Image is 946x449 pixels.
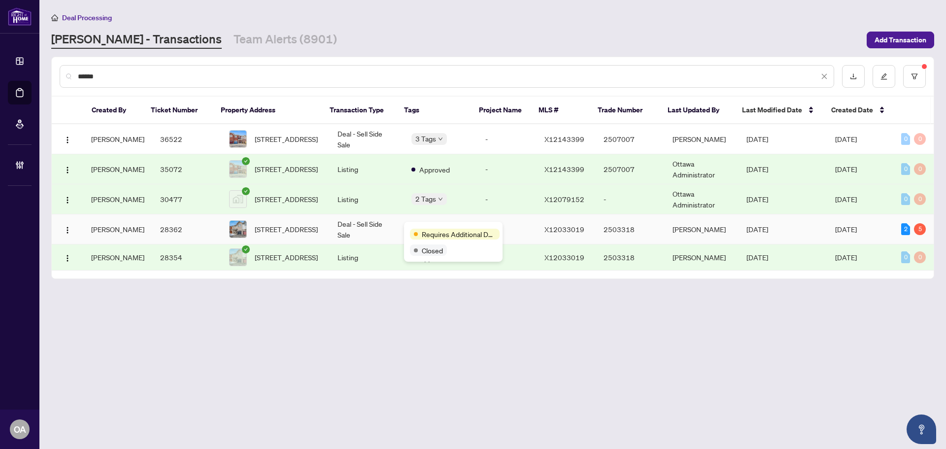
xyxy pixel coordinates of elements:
[213,97,322,124] th: Property Address
[51,14,58,21] span: home
[422,245,443,256] span: Closed
[665,214,739,244] td: [PERSON_NAME]
[234,31,337,49] a: Team Alerts (8901)
[596,244,665,271] td: 2503318
[665,154,739,184] td: Ottawa Administrator
[835,165,857,173] span: [DATE]
[230,161,246,177] img: thumbnail-img
[596,184,665,214] td: -
[746,165,768,173] span: [DATE]
[51,31,222,49] a: [PERSON_NAME] - Transactions
[330,154,404,184] td: Listing
[242,187,250,195] span: check-circle
[734,97,823,124] th: Last Modified Date
[880,73,887,80] span: edit
[477,214,537,244] td: -
[596,124,665,154] td: 2507007
[477,154,537,184] td: -
[590,97,659,124] th: Trade Number
[746,135,768,143] span: [DATE]
[438,137,443,141] span: down
[330,244,404,271] td: Listing
[230,249,246,266] img: thumbnail-img
[91,165,144,173] span: [PERSON_NAME]
[903,65,926,88] button: filter
[746,195,768,204] span: [DATE]
[835,195,857,204] span: [DATE]
[914,193,926,205] div: 0
[875,32,926,48] span: Add Transaction
[544,253,584,262] span: X12033019
[544,135,584,143] span: X12143399
[477,244,537,271] td: -
[330,214,404,244] td: Deal - Sell Side Sale
[64,254,71,262] img: Logo
[91,253,144,262] span: [PERSON_NAME]
[438,197,443,202] span: down
[821,73,828,80] span: close
[544,225,584,234] span: X12033019
[14,422,26,436] span: OA
[8,7,32,26] img: logo
[230,191,246,207] img: thumbnail-img
[64,196,71,204] img: Logo
[152,244,221,271] td: 28354
[544,165,584,173] span: X12143399
[665,184,739,214] td: Ottawa Administrator
[914,223,926,235] div: 5
[152,214,221,244] td: 28362
[255,224,318,235] span: [STREET_ADDRESS]
[152,154,221,184] td: 35072
[596,154,665,184] td: 2507007
[60,249,75,265] button: Logo
[242,157,250,165] span: check-circle
[60,221,75,237] button: Logo
[835,253,857,262] span: [DATE]
[901,133,910,145] div: 0
[60,191,75,207] button: Logo
[901,223,910,235] div: 2
[64,166,71,174] img: Logo
[914,251,926,263] div: 0
[842,65,865,88] button: download
[835,135,857,143] span: [DATE]
[60,131,75,147] button: Logo
[901,193,910,205] div: 0
[665,124,739,154] td: [PERSON_NAME]
[255,164,318,174] span: [STREET_ADDRESS]
[835,225,857,234] span: [DATE]
[901,163,910,175] div: 0
[914,133,926,145] div: 0
[660,97,734,124] th: Last Updated By
[901,251,910,263] div: 0
[322,97,396,124] th: Transaction Type
[665,244,739,271] td: [PERSON_NAME]
[742,104,802,115] span: Last Modified Date
[330,124,404,154] td: Deal - Sell Side Sale
[91,195,144,204] span: [PERSON_NAME]
[746,253,768,262] span: [DATE]
[477,124,537,154] td: -
[850,73,857,80] span: download
[477,184,537,214] td: -
[84,97,143,124] th: Created By
[415,193,436,205] span: 2 Tags
[255,194,318,205] span: [STREET_ADDRESS]
[396,97,471,124] th: Tags
[60,161,75,177] button: Logo
[143,97,212,124] th: Ticket Number
[911,73,918,80] span: filter
[152,184,221,214] td: 30477
[914,163,926,175] div: 0
[152,124,221,154] td: 36522
[544,195,584,204] span: X12079152
[91,225,144,234] span: [PERSON_NAME]
[255,134,318,144] span: [STREET_ADDRESS]
[64,136,71,144] img: Logo
[242,245,250,253] span: check-circle
[62,13,112,22] span: Deal Processing
[255,252,318,263] span: [STREET_ADDRESS]
[867,32,934,48] button: Add Transaction
[422,229,496,240] span: Requires Additional Docs
[907,414,936,444] button: Open asap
